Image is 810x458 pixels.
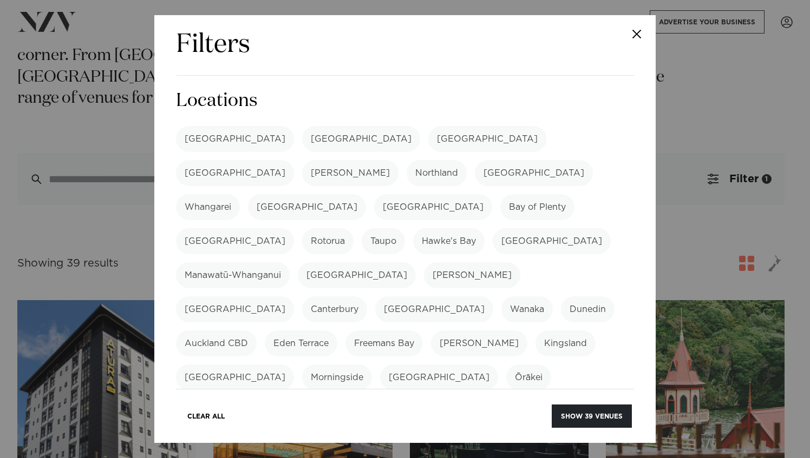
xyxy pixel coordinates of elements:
[413,228,485,254] label: Hawke's Bay
[475,160,593,186] label: [GEOGRAPHIC_DATA]
[345,330,423,356] label: Freemans Bay
[428,126,546,152] label: [GEOGRAPHIC_DATA]
[302,228,354,254] label: Rotorua
[493,228,611,254] label: [GEOGRAPHIC_DATA]
[424,262,520,288] label: [PERSON_NAME]
[407,160,467,186] label: Northland
[176,364,294,390] label: [GEOGRAPHIC_DATA]
[176,330,257,356] label: Auckland CBD
[535,330,596,356] label: Kingsland
[298,262,416,288] label: [GEOGRAPHIC_DATA]
[561,296,615,322] label: Dunedin
[431,330,527,356] label: [PERSON_NAME]
[375,296,493,322] label: [GEOGRAPHIC_DATA]
[380,364,498,390] label: [GEOGRAPHIC_DATA]
[248,194,366,220] label: [GEOGRAPHIC_DATA]
[176,262,290,288] label: Manawatū-Whanganui
[178,404,234,428] button: Clear All
[302,296,367,322] label: Canterbury
[302,364,372,390] label: Morningside
[302,160,399,186] label: [PERSON_NAME]
[374,194,492,220] label: [GEOGRAPHIC_DATA]
[176,89,634,113] h3: Locations
[552,404,632,428] button: Show 39 venues
[302,126,420,152] label: [GEOGRAPHIC_DATA]
[176,28,250,62] h2: Filters
[265,330,337,356] label: Eden Terrace
[362,228,405,254] label: Taupo
[500,194,574,220] label: Bay of Plenty
[501,296,553,322] label: Wanaka
[618,15,656,53] button: Close
[176,126,294,152] label: [GEOGRAPHIC_DATA]
[176,296,294,322] label: [GEOGRAPHIC_DATA]
[176,228,294,254] label: [GEOGRAPHIC_DATA]
[176,160,294,186] label: [GEOGRAPHIC_DATA]
[506,364,551,390] label: Ōrākei
[176,194,240,220] label: Whangarei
